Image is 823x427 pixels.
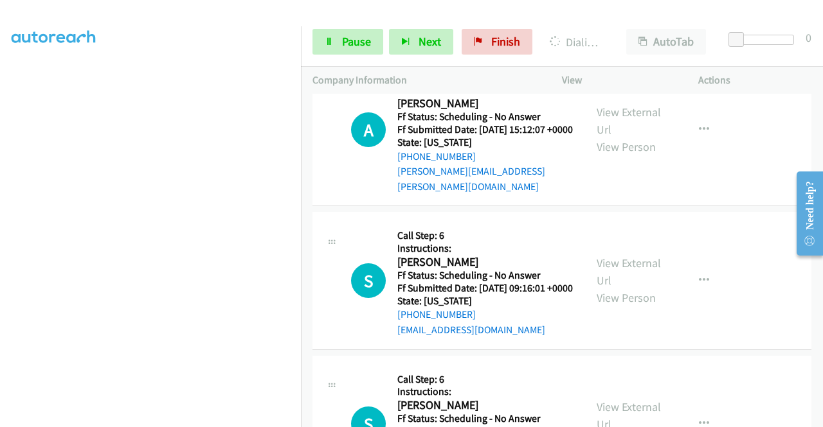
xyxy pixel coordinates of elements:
a: View External Url [597,256,661,288]
button: Next [389,29,453,55]
div: 0 [806,29,811,46]
span: Next [419,34,441,49]
a: [PHONE_NUMBER] [397,308,476,320]
a: Finish [462,29,532,55]
h1: A [351,112,386,147]
a: View Person [597,139,656,154]
button: AutoTab [626,29,706,55]
iframe: Resource Center [786,162,823,265]
a: View Person [597,290,656,305]
h2: [PERSON_NAME] [397,255,573,270]
h5: Ff Submitted Date: [DATE] 09:16:01 +0000 [397,282,573,295]
a: View External Url [597,105,661,137]
div: Delay between calls (in seconds) [735,35,794,45]
h5: Ff Status: Scheduling - No Answer [397,110,574,123]
div: The call is yet to be attempted [351,112,386,147]
span: Finish [491,34,520,49]
a: Pause [312,29,383,55]
p: Dialing [PERSON_NAME] [550,33,603,51]
p: Actions [698,73,811,88]
a: [EMAIL_ADDRESS][DOMAIN_NAME] [397,324,545,336]
div: The call is yet to be attempted [351,263,386,298]
h5: Instructions: [397,242,573,255]
p: View [562,73,675,88]
h1: S [351,263,386,298]
span: Pause [342,34,371,49]
h5: State: [US_STATE] [397,136,574,149]
h5: State: [US_STATE] [397,295,573,308]
h5: Ff Submitted Date: [DATE] 15:12:07 +0000 [397,123,574,136]
h5: Call Step: 6 [397,229,573,242]
h5: Call Step: 6 [397,373,573,386]
p: Company Information [312,73,539,88]
a: [PHONE_NUMBER] [397,150,476,162]
h2: [PERSON_NAME] [397,96,574,111]
h5: Ff Status: Scheduling - No Answer [397,269,573,282]
h5: Ff Status: Scheduling - No Answer [397,412,573,425]
a: [PERSON_NAME][EMAIL_ADDRESS][PERSON_NAME][DOMAIN_NAME] [397,165,545,193]
h5: Instructions: [397,385,573,398]
h2: [PERSON_NAME] [397,398,573,413]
